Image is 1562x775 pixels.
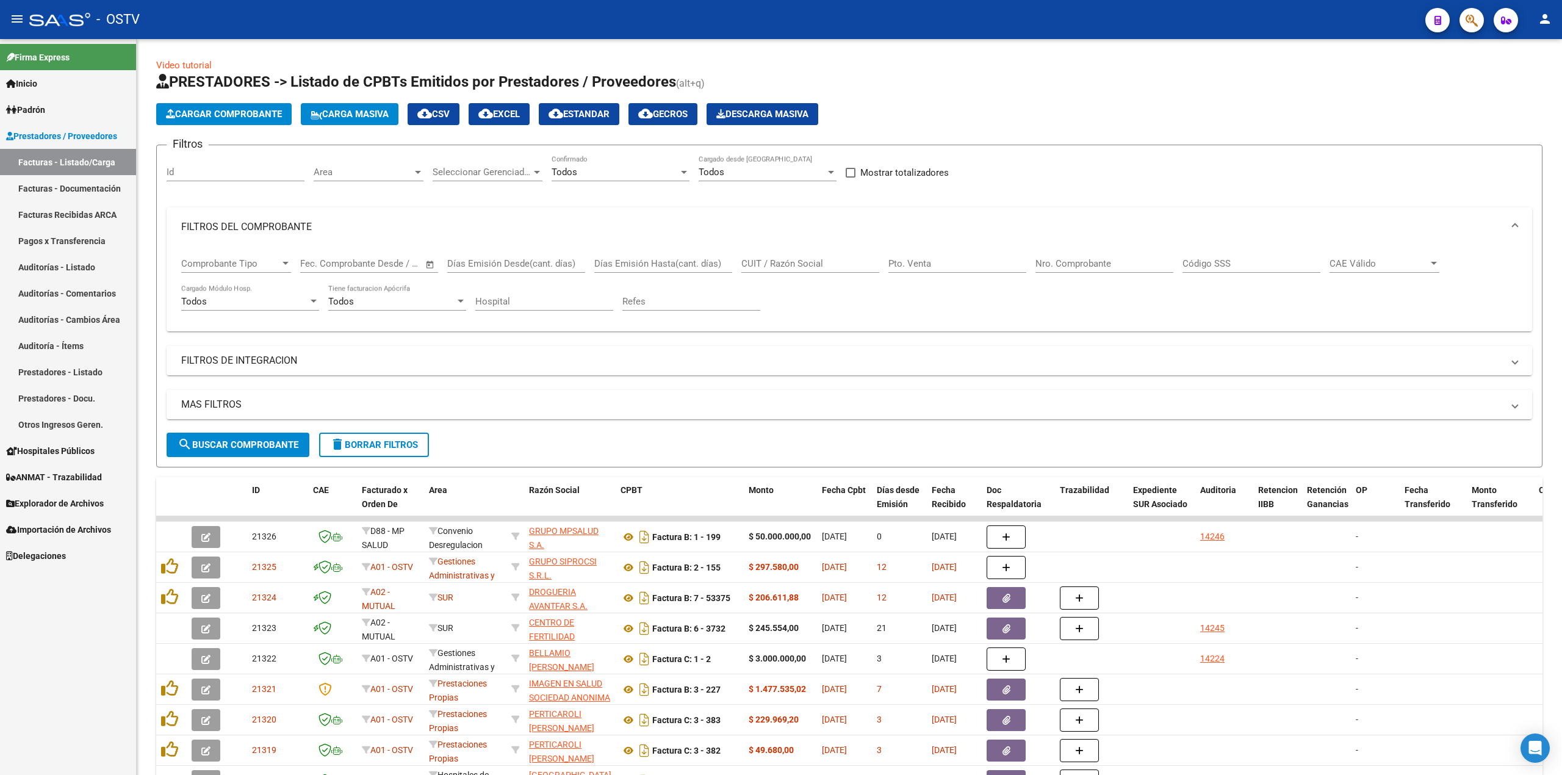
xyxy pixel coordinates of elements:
[1351,477,1400,531] datatable-header-cell: OP
[166,109,282,120] span: Cargar Comprobante
[817,477,872,531] datatable-header-cell: Fecha Cpbt
[616,477,744,531] datatable-header-cell: CPBT
[932,593,957,602] span: [DATE]
[370,715,413,724] span: A01 - OSTV
[529,557,597,580] span: GRUPO SIPROCSI S.R.L.
[167,135,209,153] h3: Filtros
[429,709,487,733] span: Prestaciones Propias
[1200,652,1225,666] div: 14224
[1472,485,1517,509] span: Monto Transferido
[872,477,927,531] datatable-header-cell: Días desde Emisión
[539,103,619,125] button: Estandar
[1356,654,1358,663] span: -
[1060,485,1109,495] span: Trazabilidad
[417,106,432,121] mat-icon: cloud_download
[1400,477,1467,531] datatable-header-cell: Fecha Transferido
[429,648,495,686] span: Gestiones Administrativas y Otros
[652,654,711,664] strong: Factura C: 1 - 2
[628,103,697,125] button: Gecros
[932,623,957,633] span: [DATE]
[417,109,450,120] span: CSV
[529,485,580,495] span: Razón Social
[822,654,847,663] span: [DATE]
[247,477,308,531] datatable-header-cell: ID
[167,433,309,457] button: Buscar Comprobante
[822,485,866,495] span: Fecha Cpbt
[638,106,653,121] mat-icon: cloud_download
[313,485,329,495] span: CAE
[749,562,799,572] strong: $ 297.580,00
[652,624,725,633] strong: Factura B: 6 - 3732
[744,477,817,531] datatable-header-cell: Monto
[707,103,818,125] app-download-masive: Descarga masiva de comprobantes (adjuntos)
[932,745,957,755] span: [DATE]
[529,679,610,702] span: IMAGEN EN SALUD SOCIEDAD ANONIMA
[362,526,405,550] span: D88 - MP SALUD
[860,165,949,180] span: Mostrar totalizadores
[6,549,66,563] span: Delegaciones
[707,103,818,125] button: Descarga Masiva
[1356,532,1358,541] span: -
[167,346,1532,375] mat-expansion-panel-header: FILTROS DE INTEGRACION
[822,684,847,694] span: [DATE]
[636,619,652,638] i: Descargar documento
[529,587,588,611] span: DROGUERIA AVANTFAR S.A.
[361,258,420,269] input: Fecha fin
[1253,477,1302,531] datatable-header-cell: Retencion IIBB
[156,73,676,90] span: PRESTADORES -> Listado de CPBTs Emitidos por Prestadores / Proveedores
[877,745,882,755] span: 3
[1200,530,1225,544] div: 14246
[676,77,705,89] span: (alt+q)
[652,593,730,603] strong: Factura B: 7 - 53375
[529,677,611,702] div: 30708905174
[749,485,774,495] span: Monto
[469,103,530,125] button: EXCEL
[1356,684,1358,694] span: -
[529,616,611,641] div: 30710084366
[932,485,966,509] span: Fecha Recibido
[749,684,806,694] strong: $ 1.477.535,02
[932,654,957,663] span: [DATE]
[932,532,957,541] span: [DATE]
[652,563,721,572] strong: Factura B: 2 - 155
[6,51,70,64] span: Firma Express
[529,555,611,580] div: 30713215801
[529,740,594,763] span: PERTICAROLI [PERSON_NAME]
[749,715,799,724] strong: $ 229.969,20
[1330,258,1428,269] span: CAE Válido
[167,390,1532,419] mat-expansion-panel-header: MAS FILTROS
[478,109,520,120] span: EXCEL
[178,437,192,452] mat-icon: search
[877,562,887,572] span: 12
[927,477,982,531] datatable-header-cell: Fecha Recibido
[987,485,1042,509] span: Doc Respaldatoria
[478,106,493,121] mat-icon: cloud_download
[1356,623,1358,633] span: -
[877,654,882,663] span: 3
[877,715,882,724] span: 3
[6,523,111,536] span: Importación de Archivos
[357,477,424,531] datatable-header-cell: Facturado x Orden De
[636,649,652,669] i: Descargar documento
[370,684,413,694] span: A01 - OSTV
[362,485,408,509] span: Facturado x Orden De
[877,485,920,509] span: Días desde Emisión
[877,593,887,602] span: 12
[1302,477,1351,531] datatable-header-cell: Retención Ganancias
[1356,562,1358,572] span: -
[1195,477,1253,531] datatable-header-cell: Auditoria
[529,618,611,669] span: CENTRO DE FERTILIDAD [GEOGRAPHIC_DATA] S.A.
[549,106,563,121] mat-icon: cloud_download
[167,207,1532,247] mat-expansion-panel-header: FILTROS DEL COMPROBANTE
[524,477,616,531] datatable-header-cell: Razón Social
[429,526,483,550] span: Convenio Desregulacion
[636,680,652,699] i: Descargar documento
[652,746,721,755] strong: Factura C: 3 - 382
[822,593,847,602] span: [DATE]
[429,593,453,602] span: SUR
[433,167,531,178] span: Seleccionar Gerenciador
[96,6,140,33] span: - OSTV
[932,715,957,724] span: [DATE]
[749,745,794,755] strong: $ 49.680,00
[652,685,721,694] strong: Factura B: 3 - 227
